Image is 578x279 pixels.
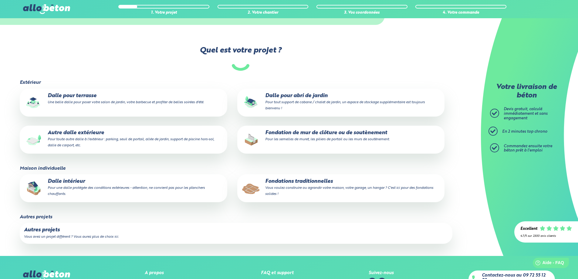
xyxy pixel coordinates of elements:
small: Pour les semelles de muret, les piliers de portail ou les murs de soutènement. [265,138,390,141]
img: final_use.values.terrace [24,93,43,112]
div: Excellent [520,227,537,231]
div: 2. Votre chantier [218,11,309,15]
span: En 2 minutes top chrono [502,130,547,134]
p: Dalle intérieur [24,179,223,197]
legend: Maison individuelle [20,166,66,171]
span: Commandez ensuite votre béton prêt à l'emploi [504,144,552,153]
img: final_use.values.inside_slab [24,179,43,198]
iframe: Help widget launcher [524,255,571,272]
img: final_use.values.garden_shed [242,93,261,112]
small: Vous voulez construire ou agrandir votre maison, votre garage, un hangar ? C'est ici pour des fon... [265,186,433,196]
p: Fondation de mur de clôture ou de soutènement [242,130,440,142]
p: Autre dalle extérieure [24,130,223,148]
div: FAQ et support [261,270,294,276]
div: 4. Votre commande [415,11,506,15]
small: Une belle dalle pour poser votre salon de jardin, votre barbecue et profiter de belles soirées d'... [48,100,204,104]
img: final_use.values.outside_slab [24,130,43,149]
p: Autres projets [24,227,448,233]
legend: Autres projets [20,214,52,220]
div: A propos [145,270,186,276]
div: Suivez-nous [369,270,394,276]
div: 1. Votre projet [118,11,209,15]
small: Pour une dalle protégée des conditions extérieures - attention, ne convient pas pour les plancher... [48,186,205,196]
label: Quel est votre projet ? [19,46,461,71]
img: final_use.values.traditional_fundations [242,179,261,198]
p: Votre livraison de béton [492,83,561,100]
small: Pour tout support de cabane / chalet de jardin, un espace de stockage supplémentaire est toujours... [265,100,425,110]
p: Fondations traditionnelles [242,179,440,197]
span: Devis gratuit, calculé immédiatement et sans engagement [504,107,548,120]
p: Dalle pour terrasse [24,93,223,105]
legend: Extérieur [20,80,41,85]
div: 4.7/5 sur 2300 avis clients [520,234,572,238]
small: Pour toute autre dalle à l'extérieur : parking, seuil de portail, allée de jardin, support de pis... [48,138,214,147]
img: final_use.values.closing_wall_fundation [242,130,261,149]
div: 3. Vos coordonnées [316,11,407,15]
small: Vous avez un projet différent ? Vous aurez plus de choix ici. [24,235,119,239]
p: Dalle pour abri de jardin [242,93,440,111]
img: allobéton [23,4,70,14]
